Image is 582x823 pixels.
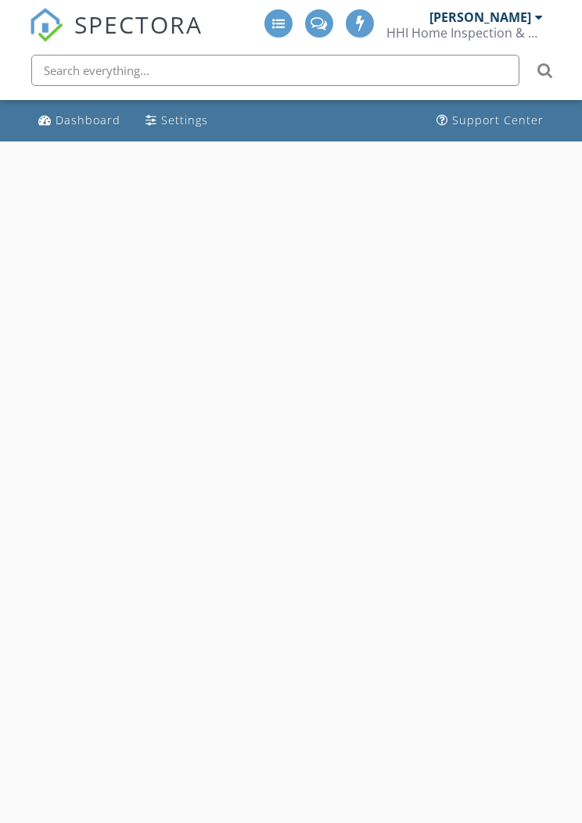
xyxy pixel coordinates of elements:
[386,25,543,41] div: HHI Home Inspection & Pest Control
[56,113,120,127] div: Dashboard
[139,106,214,135] a: Settings
[429,9,531,25] div: [PERSON_NAME]
[430,106,550,135] a: Support Center
[31,55,519,86] input: Search everything...
[32,106,127,135] a: Dashboard
[74,8,203,41] span: SPECTORA
[29,21,203,54] a: SPECTORA
[452,113,544,127] div: Support Center
[29,8,63,42] img: The Best Home Inspection Software - Spectora
[161,113,208,127] div: Settings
